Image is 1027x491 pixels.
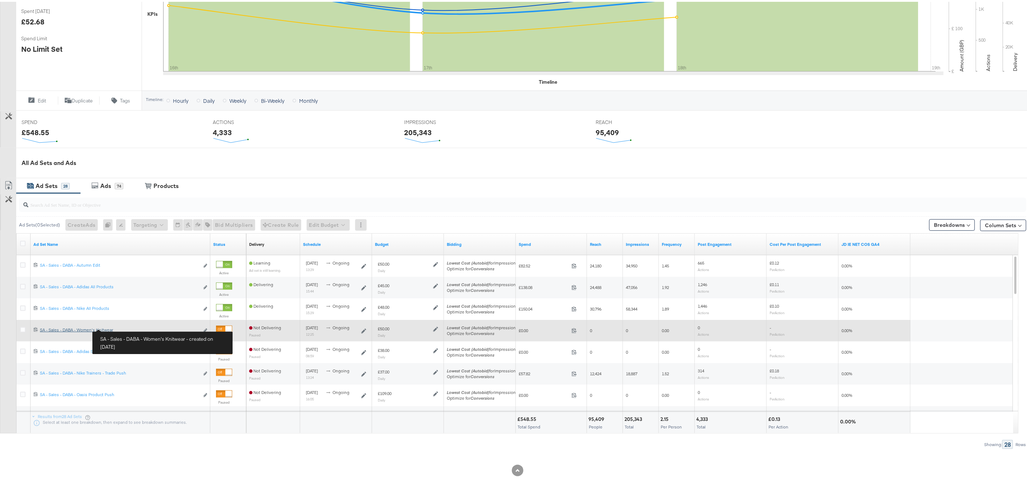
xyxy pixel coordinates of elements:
div: Ad Sets ( 0 Selected) [19,220,60,226]
span: ongoing [333,258,349,264]
div: 95,409 [588,414,606,421]
label: Active [216,290,232,295]
sub: Daily [378,396,385,400]
label: Paused [216,334,232,338]
span: 0.00% [842,283,852,288]
span: ongoing [333,388,349,393]
div: 2.15 [660,414,671,421]
div: £37.00 [378,367,389,373]
div: Optimize for [447,394,518,399]
span: Total [697,422,706,428]
span: 0 [590,326,592,331]
sub: 13:29 [306,266,314,270]
span: £138.08 [519,283,569,288]
em: Lowest Cost (Autobid) [447,302,489,307]
em: Lowest Cost (Autobid) [447,366,489,372]
em: Conversions [471,264,494,270]
span: 0 [698,388,700,393]
span: for Impressions [447,280,518,285]
div: SA - Sales - DABA - Adidas Superstar [40,347,199,353]
span: 0.00% [842,391,852,396]
span: for Impressions [447,302,518,307]
text: Actions [985,53,992,70]
span: for Impressions [447,323,518,329]
span: 58,344 [626,304,637,310]
span: Edit [38,96,46,102]
div: 205,343 [404,125,432,136]
div: Rows [1015,440,1026,445]
a: The average cost per action related to your Page's posts as a result of your ad. [770,240,836,245]
sub: 08:59 [306,352,314,356]
sub: Daily [378,288,385,293]
div: 205,343 [624,414,644,421]
sub: Per Action [770,287,784,292]
div: Delivery [249,240,264,245]
span: ongoing [333,302,349,307]
sub: Daily [378,267,385,271]
span: for Impressions [447,258,518,264]
span: 0.00 [662,348,669,353]
div: 4,333 [213,125,232,136]
div: KPIs [147,9,158,16]
a: The number of times your ad was served. On mobile apps an ad is counted as served the first time ... [626,240,656,245]
span: [DATE] [306,323,318,329]
span: Not Delivering [249,388,281,393]
div: Timeline [539,77,558,84]
span: - [770,388,771,393]
span: 0.00% [842,369,852,375]
sub: Paused [249,396,261,400]
button: Tags [100,95,142,103]
label: Paused [216,398,232,403]
span: £0.11 [770,280,779,285]
div: £548.55 [22,125,49,136]
text: Delivery [1012,51,1019,70]
div: Optimize for [447,350,518,356]
em: Lowest Cost (Autobid) [447,388,489,393]
sub: Per Action [770,330,784,335]
sub: 13:24 [306,373,314,378]
sub: 16:05 [306,395,314,399]
a: SA - Sales - DABA - Nike All Products [40,304,199,311]
a: Shows the current state of your Ad Set. [213,240,243,245]
span: Delivering [249,280,273,285]
label: Paused [216,355,232,360]
sub: 15:29 [306,309,314,313]
sub: Per Action [770,395,784,399]
span: 0.00 [662,326,669,331]
div: 28 [61,181,70,188]
label: Paused [216,377,232,381]
span: [DATE] [306,345,318,350]
a: SA - Sales - DABA - Women's Knitwear [40,325,199,333]
span: 24,180 [590,261,601,267]
sub: Paused [249,331,261,335]
sub: Per Action [770,309,784,313]
span: ACTIONS [213,117,267,124]
span: 34,950 [626,261,637,267]
div: 4,333 [696,414,710,421]
span: 24,488 [590,283,601,288]
span: Monthly [299,95,318,102]
label: Active [216,312,232,317]
span: Duplicate [72,96,93,102]
span: 47,056 [626,283,637,288]
span: [DATE] [306,302,318,307]
em: Lowest Cost (Autobid) [447,345,489,350]
span: ongoing [333,366,349,372]
span: REACH [596,117,650,124]
span: £0.12 [770,258,779,264]
span: Spent [DATE] [21,6,75,13]
a: The total amount spent to date. [519,240,584,245]
div: Timeline: [146,95,164,100]
a: SA - Sales - DABA - Oasis Product Push [40,390,199,398]
sub: 12:25 [306,330,314,335]
div: Showing: [984,440,1002,445]
div: Optimize for [447,329,518,335]
div: Optimize for [447,372,518,378]
div: Ads [100,180,111,188]
em: Conversions [471,394,494,399]
span: 30,796 [590,304,601,310]
span: 0 [698,323,700,329]
sub: Paused [249,374,261,378]
div: 0.00% [840,417,858,423]
a: SA - Sales - DABA - Autumn Edit [40,261,199,268]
